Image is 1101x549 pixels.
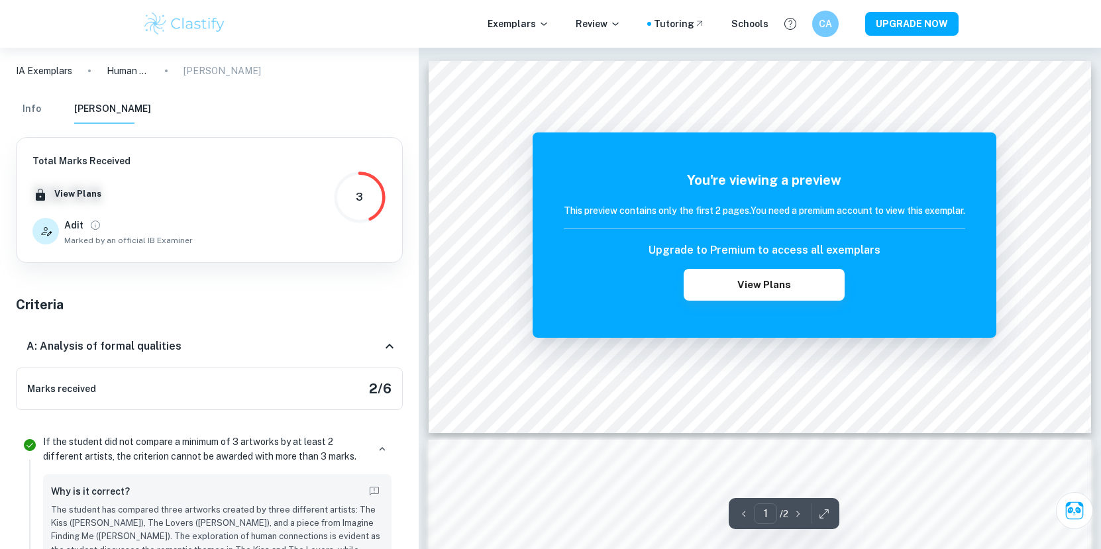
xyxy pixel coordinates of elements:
[107,64,149,78] p: Human Connections
[16,295,403,315] h5: Criteria
[488,17,549,31] p: Exemplars
[564,170,965,190] h5: You're viewing a preview
[564,203,965,218] h6: This preview contains only the first 2 pages. You need a premium account to view this exemplar.
[27,381,96,396] h6: Marks received
[74,95,151,124] button: [PERSON_NAME]
[779,13,802,35] button: Help and Feedback
[183,64,261,78] p: [PERSON_NAME]
[51,484,130,499] h6: Why is it correct?
[369,379,392,399] h5: 2 / 6
[1056,492,1093,529] button: Ask Clai
[356,189,363,205] div: 3
[576,17,621,31] p: Review
[16,64,72,78] a: IA Exemplars
[818,17,833,31] h6: CA
[812,11,839,37] button: CA
[684,269,844,301] button: View Plans
[26,338,182,354] h6: A: Analysis of formal qualities
[16,325,403,368] div: A: Analysis of formal qualities
[32,154,193,168] h6: Total Marks Received
[51,184,105,204] button: View Plans
[16,95,48,124] button: Info
[43,434,368,464] p: If the student did not compare a minimum of 3 artworks by at least 2 different artists, the crite...
[64,218,83,232] h6: Adit
[64,234,193,246] span: Marked by an official IB Examiner
[780,507,788,521] p: / 2
[22,437,38,453] svg: Correct
[142,11,227,37] img: Clastify logo
[365,482,384,501] button: Report mistake/confusion
[865,12,959,36] button: UPGRADE NOW
[86,216,105,234] button: View full profile
[654,17,705,31] a: Tutoring
[649,242,880,258] h6: Upgrade to Premium to access all exemplars
[731,17,768,31] a: Schools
